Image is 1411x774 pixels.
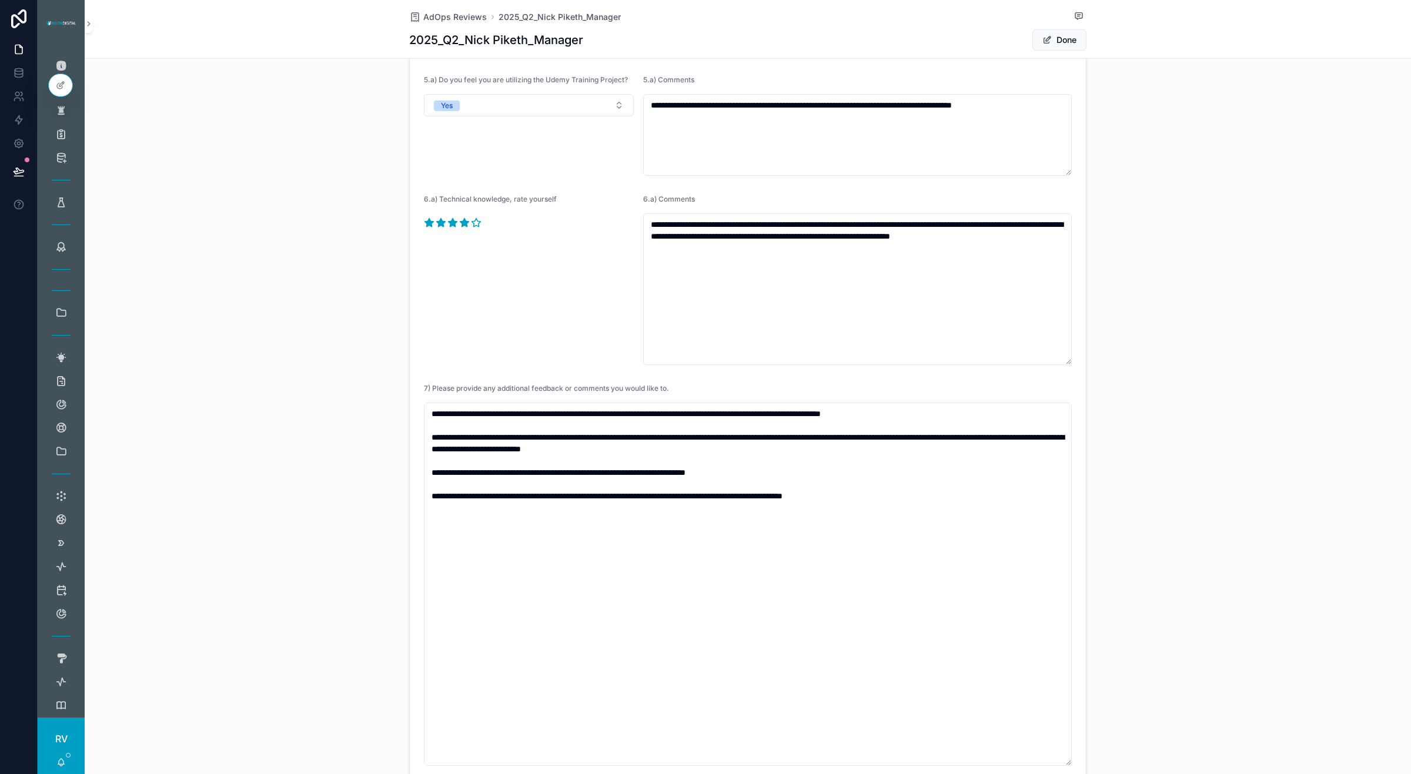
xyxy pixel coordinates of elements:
[499,11,621,23] a: 2025_Q2_Nick Piketh_Manager
[409,32,583,48] h1: 2025_Q2_Nick Piketh_Manager
[643,75,694,84] span: 5.a) Comments
[643,195,695,203] span: 6.a) Comments
[45,19,78,28] img: App logo
[423,11,487,23] span: AdOps Reviews
[424,94,634,116] button: Select Button
[441,100,453,111] div: Yes
[38,47,85,718] div: scrollable content
[424,384,669,393] span: 7) Please provide any additional feedback or comments you would like to.
[409,11,487,23] a: AdOps Reviews
[424,75,628,84] span: 5.a) Do you feel you are utilizing the Udemy Training Project?
[55,732,68,746] span: RV
[424,195,557,203] span: 6.a) Technical knowledge, rate yourself
[1032,29,1086,51] button: Done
